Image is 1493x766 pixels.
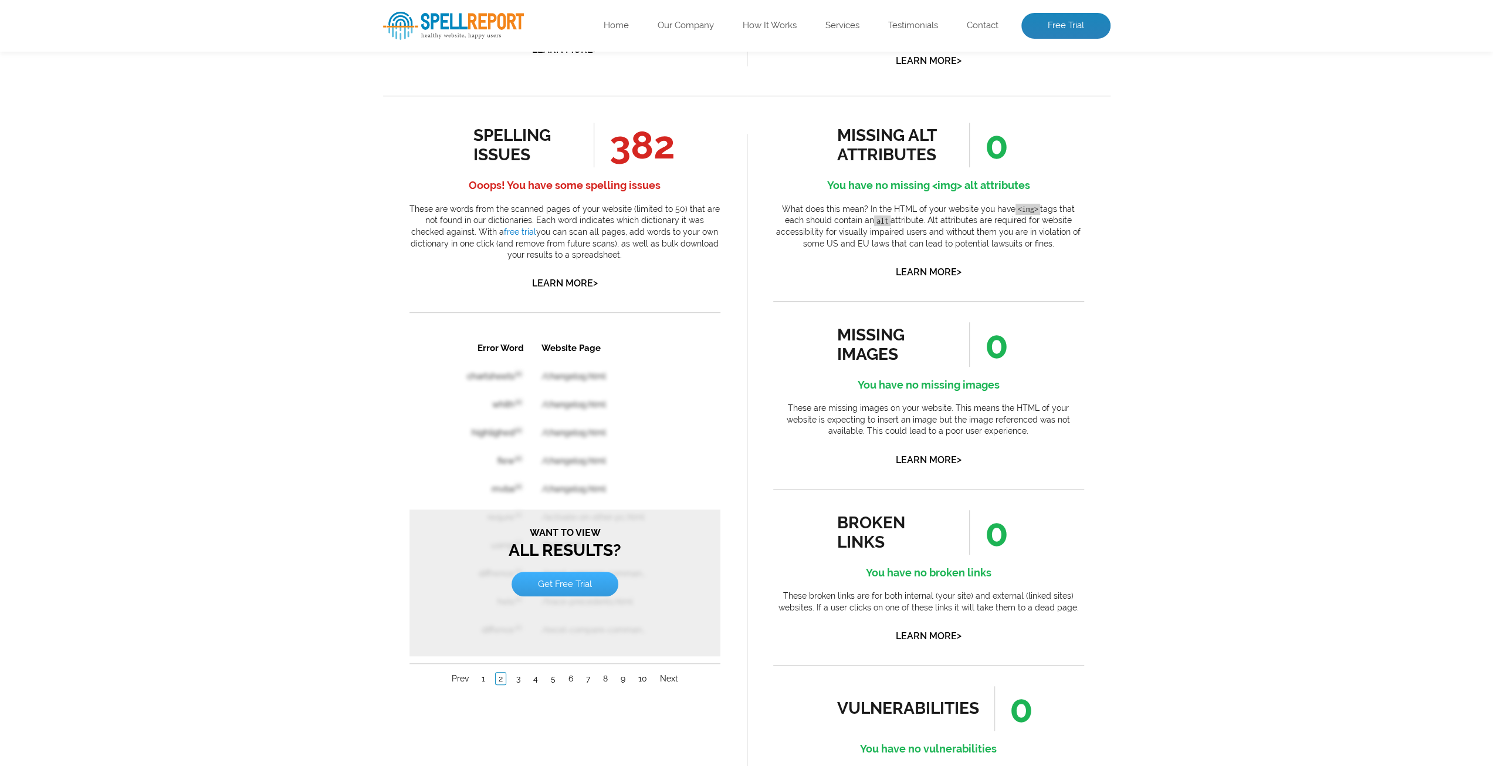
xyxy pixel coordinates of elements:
[888,20,938,32] a: Testimonials
[31,1,123,28] th: Error Word
[874,215,891,227] code: alt
[104,339,114,351] a: 3
[409,204,720,261] p: These are words from the scanned pages of your website (limited to 50) that are not found in our ...
[191,339,201,351] a: 8
[594,123,675,167] span: 382
[248,339,272,351] a: Next
[773,590,1084,613] p: These broken links are for both internal (your site) and external (linked sites) websites. If a u...
[69,339,79,351] a: 1
[743,20,797,32] a: How It Works
[604,20,629,32] a: Home
[226,339,241,351] a: 10
[896,454,962,465] a: Learn More>
[773,740,1084,758] h4: You have no vulnerabilities
[825,20,859,32] a: Services
[896,630,962,642] a: Learn More>
[174,339,184,351] a: 7
[957,52,962,69] span: >
[837,513,943,552] div: broken links
[39,339,62,351] a: Prev
[6,194,305,205] span: Want to view
[658,20,714,32] a: Our Company
[208,339,219,351] a: 9
[1015,204,1040,215] code: <img>
[969,123,1008,167] span: 0
[102,238,209,263] a: Get Free Trial
[409,176,720,195] h4: Ooops! You have some spelling issues
[473,126,580,164] div: spelling issues
[773,204,1084,249] p: What does this mean? In the HTML of your website you have tags that each should contain an attrib...
[383,12,524,40] img: SpellReport
[532,44,598,55] a: Learn More>
[994,686,1033,731] span: 0
[124,1,280,28] th: Website Page
[957,264,962,280] span: >
[957,627,962,644] span: >
[121,339,131,351] a: 4
[773,376,1084,394] h4: You have no missing images
[969,322,1008,367] span: 0
[773,403,1084,437] p: These are missing images on your website. This means the HTML of your website is expecting to ins...
[504,227,536,237] a: free trial
[6,194,305,227] h3: All Results?
[969,510,1008,555] span: 0
[1021,13,1111,39] a: Free Trial
[896,55,962,66] a: Learn More>
[156,339,167,351] a: 6
[86,339,97,352] a: 2
[773,176,1084,195] h4: You have no missing <img> alt attributes
[837,126,943,164] div: missing alt attributes
[837,325,943,364] div: missing images
[593,275,598,291] span: >
[957,451,962,468] span: >
[138,339,149,351] a: 5
[896,266,962,278] a: Learn More>
[967,20,998,32] a: Contact
[532,278,598,289] a: Learn More>
[773,563,1084,582] h4: You have no broken links
[837,698,980,718] div: vulnerabilities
